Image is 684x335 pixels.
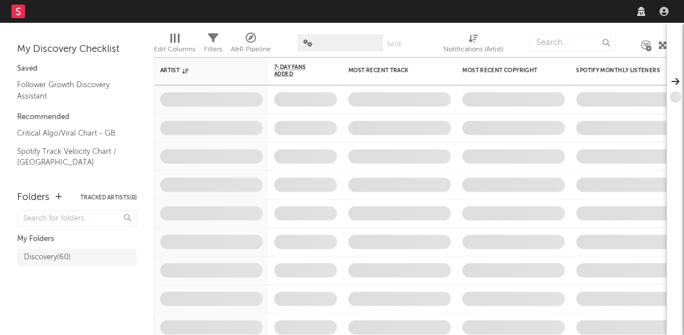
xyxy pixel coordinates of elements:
div: A&R Pipeline [231,28,271,62]
div: Saved [17,62,137,76]
a: Discovery(60) [17,249,137,266]
div: Artist [160,67,246,74]
div: Filters [204,43,222,56]
input: Search... [530,34,616,51]
span: 7-Day Fans Added [274,64,320,77]
div: Most Recent Copyright [462,67,548,74]
button: Save [387,41,402,47]
div: Filters [204,28,222,62]
div: Discovery ( 60 ) [24,251,71,264]
a: Critical Algo/Viral Chart - GB [17,127,125,140]
a: Follower Growth Discovery Assistant [17,79,125,102]
div: Recommended [17,111,137,124]
button: Tracked Artists(0) [80,195,137,201]
div: Most Recent Track [348,67,434,74]
div: Edit Columns [154,43,196,56]
div: Notifications (Artist) [443,28,503,62]
div: Edit Columns [154,28,196,62]
div: A&R Pipeline [231,43,271,56]
div: Notifications (Artist) [443,43,503,56]
div: My Folders [17,232,137,246]
div: Spotify Monthly Listeners [576,67,662,74]
div: My Discovery Checklist [17,43,137,56]
a: Spotify Track Velocity Chart / [GEOGRAPHIC_DATA] [17,145,125,169]
div: Folders [17,191,50,205]
input: Search for folders... [17,210,137,227]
